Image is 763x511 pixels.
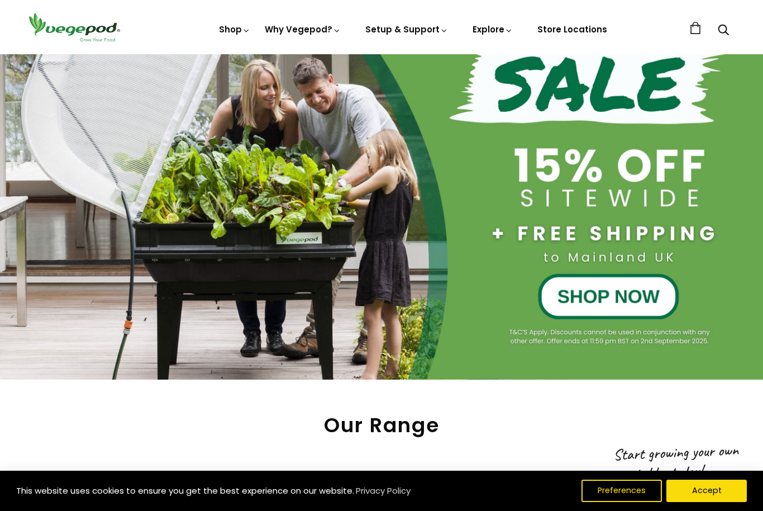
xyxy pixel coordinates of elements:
[473,23,513,35] a: Explore
[666,480,747,502] button: Accept
[219,23,250,35] a: Shop
[265,23,341,35] a: Why Vegepod?
[581,480,662,502] button: Preferences
[718,25,729,37] a: Search
[354,481,412,501] a: Privacy Policy (opens in a new tab)
[24,11,125,43] img: Vegepod
[24,413,739,437] h2: Our Range
[537,23,607,35] a: Store Locations
[365,23,448,35] a: Setup & Support
[16,485,354,496] span: This website uses cookies to ensure you get the best experience on our website.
